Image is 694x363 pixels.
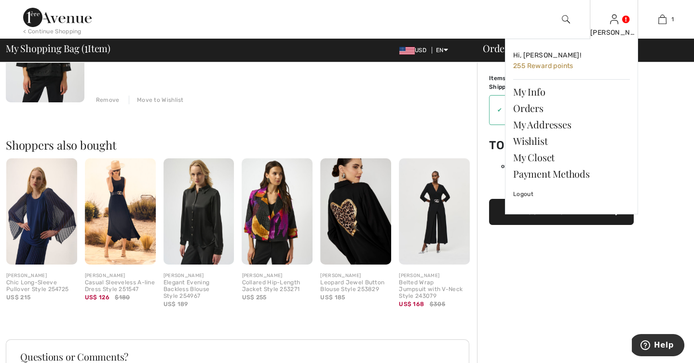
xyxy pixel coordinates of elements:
a: My Addresses [513,116,630,133]
div: [PERSON_NAME] [163,272,234,279]
div: Remove [96,96,120,104]
span: $180 [115,293,130,302]
span: 1 [84,41,88,54]
a: Logout [513,182,630,206]
img: Casual Sleeveless A-line Dress Style 251547 [85,158,156,265]
span: US$ 168 [399,301,424,307]
img: Leopard Jewel Button Blouse Style 253829 [320,158,391,265]
img: 1ère Avenue [23,8,92,27]
h3: Questions or Comments? [20,352,455,362]
div: Chic Long-Sleeve Pullover Style 254725 [6,279,77,293]
div: Move to Wishlist [129,96,184,104]
a: Orders [513,100,630,116]
img: US Dollar [399,47,415,55]
img: My Info [610,14,618,25]
div: < Continue Shopping [23,27,82,36]
span: US$ 185 [320,294,345,301]
div: [PERSON_NAME] [242,272,313,279]
a: My Closet [513,149,630,166]
img: My Bag [658,14,667,25]
img: Chic Long-Sleeve Pullover Style 254725 [6,158,77,265]
a: Hi, [PERSON_NAME]! 255 Reward points [513,47,630,75]
div: Elegant Evening Backless Blouse Style 254967 [163,279,234,299]
a: Payment Methods [513,166,630,182]
div: [PERSON_NAME] [85,272,156,279]
a: Sign In [610,14,618,24]
div: [PERSON_NAME] [399,272,470,279]
img: Elegant Evening Backless Blouse Style 254967 [163,158,234,265]
span: US$ 215 [6,294,30,301]
td: Shipping [489,83,541,91]
span: Hi, [PERSON_NAME]! [513,51,581,59]
span: 255 Reward points [513,62,573,70]
span: EN [436,47,448,54]
h2: Shoppers also bought [6,139,477,151]
span: My Shopping Bag ( Item) [6,43,110,53]
img: search the website [562,14,570,25]
div: Order Summary [471,43,688,53]
span: US$ 126 [85,294,109,301]
span: $305 [430,300,445,308]
iframe: Opens a widget where you can find more information [632,334,684,358]
div: Leopard Jewel Button Blouse Style 253829 [320,279,391,293]
div: ✔ [490,106,502,114]
div: [PERSON_NAME] [590,28,638,38]
span: US$ 189 [163,301,188,307]
span: USD [399,47,430,54]
a: Wishlist [513,133,630,149]
div: or 4 payments ofUS$ 76.25withSezzle Click to learn more about Sezzle [489,162,634,174]
button: Proceed to Payment [489,199,634,225]
div: [PERSON_NAME] [320,272,391,279]
a: 1 [639,14,686,25]
img: Belted Wrap Jumpsuit with V-Neck Style 243079 [399,158,470,265]
img: Collared Hip-Length Jacket Style 253271 [242,158,313,265]
iframe: PayPal-paypal [489,174,634,195]
td: Items ( ) [489,74,541,83]
div: [PERSON_NAME] [6,272,77,279]
span: 1 [671,15,674,24]
a: My Info [513,84,630,100]
td: Total [489,129,541,162]
div: Casual Sleeveless A-line Dress Style 251547 [85,279,156,293]
div: Belted Wrap Jumpsuit with V-Neck Style 243079 [399,279,470,299]
span: US$ 255 [242,294,266,301]
div: Collared Hip-Length Jacket Style 253271 [242,279,313,293]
